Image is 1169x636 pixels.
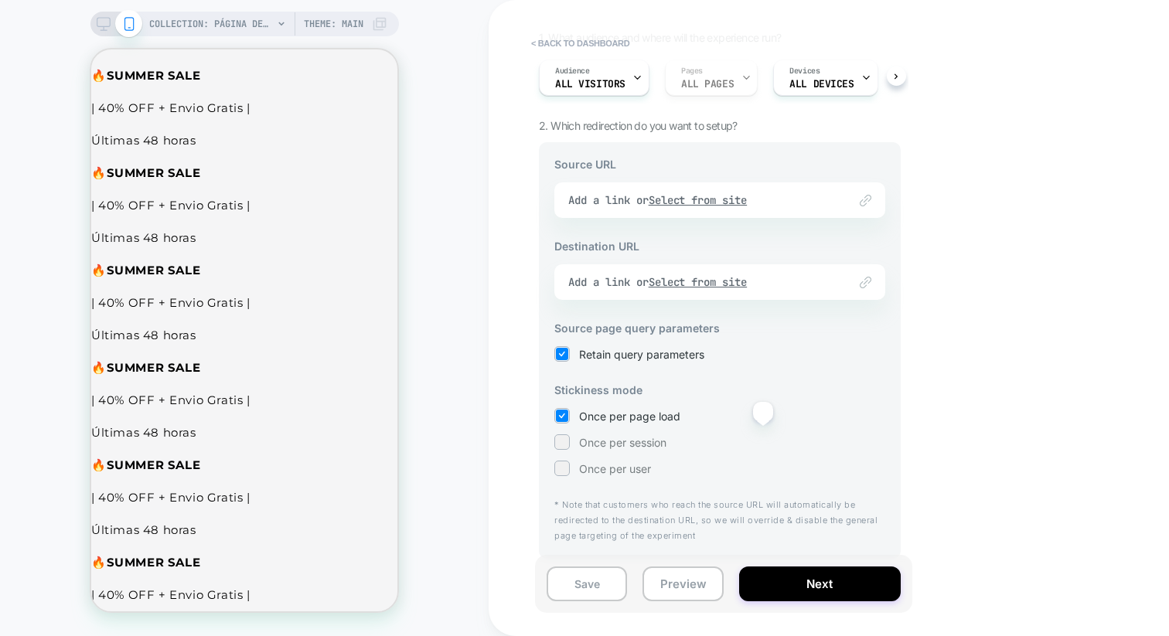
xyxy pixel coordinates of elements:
[554,321,885,335] h3: Source page query parameters
[789,66,820,77] span: Devices
[568,275,833,289] div: Add a link or
[547,566,627,601] button: Save
[523,31,637,56] button: < back to dashboard
[739,566,901,601] button: Next
[579,462,651,475] span: Once per user
[579,436,666,449] span: Once per session
[554,240,885,253] h3: Destination URL
[15,19,110,33] strong: SUMMER SALE
[554,498,885,543] p: * Note that customers who reach the source URL will automatically be redirected to the destinatio...
[15,116,110,131] strong: SUMMER SALE
[642,566,723,601] button: Preview
[15,311,110,325] strong: SUMMER SALE
[554,158,885,171] h3: Source URL
[579,410,680,423] span: Once per page load
[149,12,273,36] span: COLLECTION: Página de inicio (Category)
[539,119,738,132] span: 2. Which redirection do you want to setup?
[860,195,871,206] img: edit
[789,79,854,90] span: ALL DEVICES
[554,383,885,396] h3: Stickiness mode
[304,12,363,36] span: Theme: MAIN
[15,408,110,423] strong: SUMMER SALE
[649,275,748,289] u: Select from site
[860,277,871,288] img: edit
[15,505,110,520] strong: SUMMER SALE
[555,66,590,77] span: Audience
[15,213,110,228] strong: SUMMER SALE
[555,79,625,90] span: All Visitors
[579,348,704,361] span: Retain query parameters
